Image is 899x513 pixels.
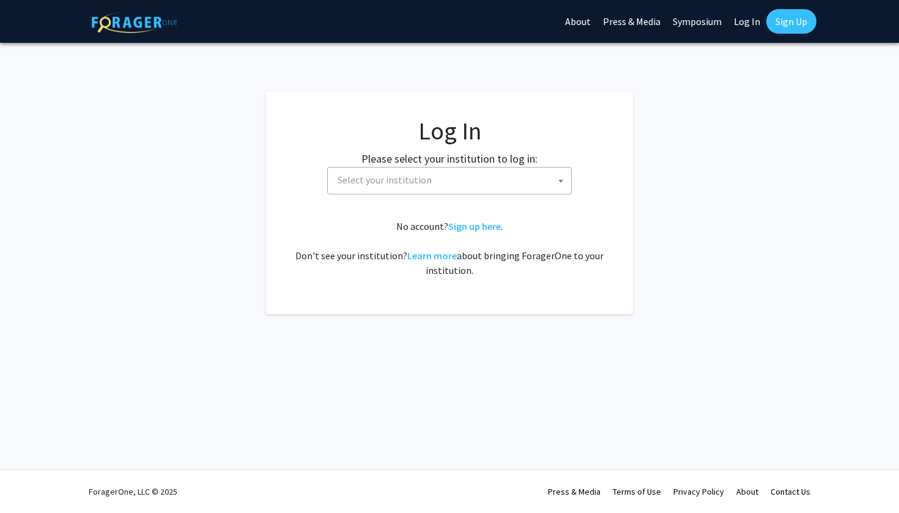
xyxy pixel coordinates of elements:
[333,168,571,193] span: Select your institution
[338,174,432,186] span: Select your institution
[290,116,609,146] h1: Log In
[736,486,758,497] a: About
[407,249,457,262] a: Learn more about bringing ForagerOne to your institution
[613,486,661,497] a: Terms of Use
[448,220,501,232] a: Sign up here
[771,486,810,497] a: Contact Us
[290,219,609,278] div: No account? . Don't see your institution? about bringing ForagerOne to your institution.
[92,12,177,33] img: ForagerOne Logo
[89,470,177,513] div: ForagerOne, LLC © 2025
[327,167,572,194] span: Select your institution
[673,486,724,497] a: Privacy Policy
[548,486,601,497] a: Press & Media
[766,9,816,34] a: Sign Up
[361,150,538,167] label: Please select your institution to log in:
